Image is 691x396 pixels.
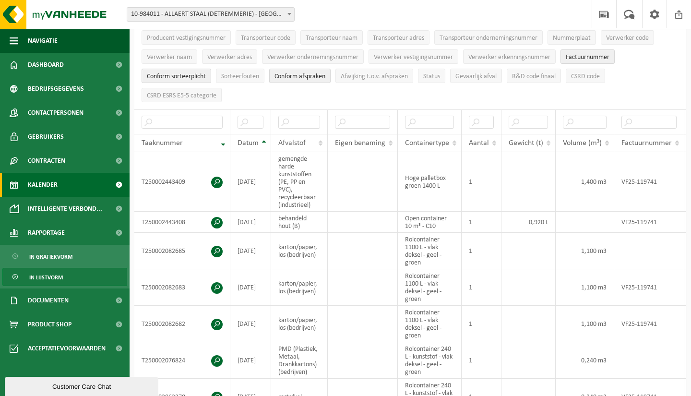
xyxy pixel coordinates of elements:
span: Taaknummer [142,139,183,147]
td: [DATE] [230,212,271,233]
span: Transporteur naam [306,35,357,42]
span: Eigen benaming [335,139,385,147]
td: [DATE] [230,269,271,306]
button: CSRD codeCSRD code: Activate to sort [566,69,605,83]
span: Transporteur ondernemingsnummer [440,35,537,42]
button: Transporteur naamTransporteur naam: Activate to sort [300,30,363,45]
td: VF25-119741 [614,152,684,212]
span: Verwerker vestigingsnummer [374,54,453,61]
span: Acceptatievoorwaarden [28,336,106,360]
button: Verwerker ondernemingsnummerVerwerker ondernemingsnummer: Activate to sort [262,49,364,64]
span: Status [423,73,440,80]
span: Verwerker adres [207,54,252,61]
button: Gevaarlijk afval : Activate to sort [450,69,502,83]
span: Containertype [405,139,449,147]
span: Transporteur adres [373,35,424,42]
span: Documenten [28,288,69,312]
span: 10-984011 - ALLAERT STAAL (DETREMMERIE) - HARELBEKE [127,7,295,22]
td: karton/papier, los (bedrijven) [271,233,328,269]
td: [DATE] [230,306,271,342]
td: Rolcontainer 1100 L - vlak deksel - geel - groen [398,269,462,306]
td: karton/papier, los (bedrijven) [271,306,328,342]
td: 1 [462,342,501,379]
span: Conform sorteerplicht [147,73,206,80]
td: 1,100 m3 [556,306,614,342]
td: 1 [462,212,501,233]
span: Intelligente verbond... [28,197,102,221]
td: T250002443409 [134,152,230,212]
td: Hoge palletbox groen 1400 L [398,152,462,212]
td: T250002082682 [134,306,230,342]
button: Conform sorteerplicht : Activate to sort [142,69,211,83]
td: 0,240 m3 [556,342,614,379]
span: Factuurnummer [566,54,609,61]
button: NummerplaatNummerplaat: Activate to sort [548,30,596,45]
span: Gevaarlijk afval [455,73,497,80]
span: Bedrijfsgegevens [28,77,84,101]
td: T250002076824 [134,342,230,379]
span: Gebruikers [28,125,64,149]
span: Verwerker ondernemingsnummer [267,54,358,61]
span: CSRD code [571,73,600,80]
td: [DATE] [230,233,271,269]
span: Nummerplaat [553,35,591,42]
td: PMD (Plastiek, Metaal, Drankkartons) (bedrijven) [271,342,328,379]
td: 1 [462,152,501,212]
span: Product Shop [28,312,71,336]
td: VF25-119741 [614,269,684,306]
span: Contactpersonen [28,101,83,125]
span: Navigatie [28,29,58,53]
td: gemengde harde kunststoffen (PE, PP en PVC), recycleerbaar (industrieel) [271,152,328,212]
span: Factuurnummer [621,139,672,147]
td: 1,100 m3 [556,233,614,269]
td: karton/papier, los (bedrijven) [271,269,328,306]
span: In lijstvorm [29,268,63,287]
button: StatusStatus: Activate to sort [418,69,445,83]
button: Producent vestigingsnummerProducent vestigingsnummer: Activate to sort [142,30,231,45]
td: 1 [462,269,501,306]
td: VF25-119741 [614,212,684,233]
span: CSRD ESRS E5-5 categorie [147,92,216,99]
button: Verwerker vestigingsnummerVerwerker vestigingsnummer: Activate to sort [369,49,458,64]
td: [DATE] [230,342,271,379]
span: Datum [238,139,259,147]
span: Dashboard [28,53,64,77]
td: VF25-119741 [614,306,684,342]
span: Afvalstof [278,139,306,147]
button: Conform afspraken : Activate to sort [269,69,331,83]
td: T250002082683 [134,269,230,306]
td: 1,400 m3 [556,152,614,212]
a: In lijstvorm [2,268,127,286]
button: Verwerker naamVerwerker naam: Activate to sort [142,49,197,64]
span: Verwerker naam [147,54,192,61]
button: FactuurnummerFactuurnummer: Activate to sort [560,49,615,64]
td: Open container 10 m³ - C10 [398,212,462,233]
span: Producent vestigingsnummer [147,35,226,42]
button: Afwijking t.o.v. afsprakenAfwijking t.o.v. afspraken: Activate to sort [335,69,413,83]
span: Gewicht (t) [509,139,543,147]
span: In grafiekvorm [29,248,72,266]
span: Volume (m³) [563,139,602,147]
button: CSRD ESRS E5-5 categorieCSRD ESRS E5-5 categorie: Activate to sort [142,88,222,102]
span: Rapportage [28,221,65,245]
button: Verwerker adresVerwerker adres: Activate to sort [202,49,257,64]
a: In grafiekvorm [2,247,127,265]
iframe: chat widget [5,375,160,396]
span: Contracten [28,149,65,173]
button: Verwerker erkenningsnummerVerwerker erkenningsnummer: Activate to sort [463,49,556,64]
td: 1 [462,306,501,342]
td: Rolcontainer 1100 L - vlak deksel - geel - groen [398,306,462,342]
td: 1 [462,233,501,269]
span: 10-984011 - ALLAERT STAAL (DETREMMERIE) - HARELBEKE [127,8,294,21]
span: Conform afspraken [274,73,325,80]
td: T250002443408 [134,212,230,233]
span: Afwijking t.o.v. afspraken [341,73,408,80]
span: Sorteerfouten [221,73,259,80]
span: Aantal [469,139,489,147]
td: behandeld hout (B) [271,212,328,233]
span: Verwerker erkenningsnummer [468,54,550,61]
td: Rolcontainer 1100 L - vlak deksel - geel - groen [398,233,462,269]
td: 0,920 t [501,212,556,233]
td: [DATE] [230,152,271,212]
